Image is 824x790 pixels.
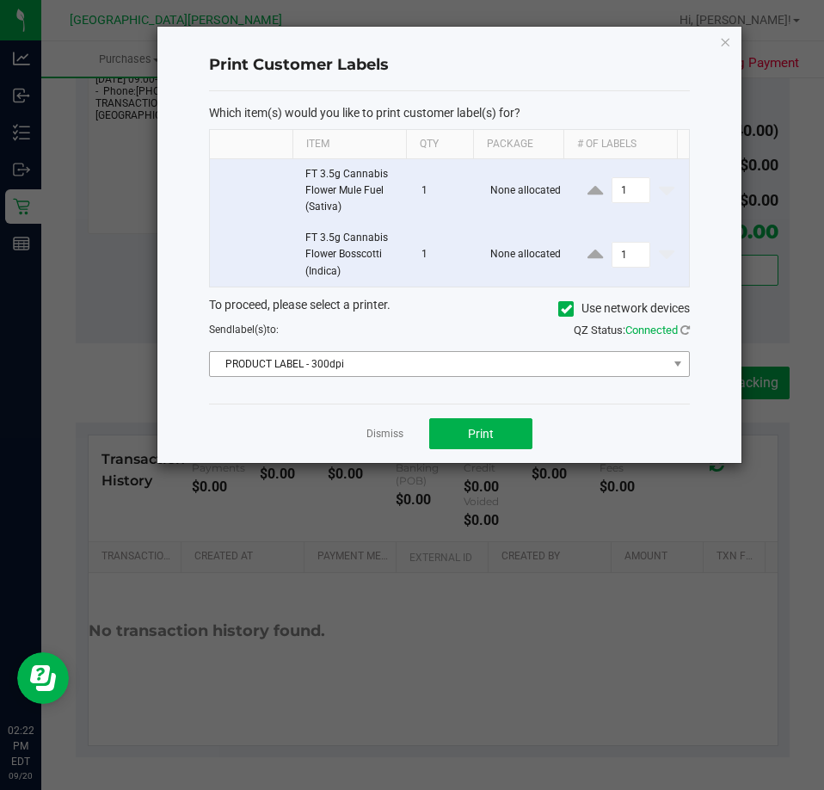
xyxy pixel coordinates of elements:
span: label(s) [232,324,267,336]
th: Package [473,130,563,159]
a: Dismiss [366,427,403,441]
h4: Print Customer Labels [209,54,690,77]
td: None allocated [480,223,573,287]
label: Use network devices [558,299,690,318]
span: Connected [625,324,678,336]
td: FT 3.5g Cannabis Flower Mule Fuel (Sativa) [295,159,411,224]
span: QZ Status: [574,324,690,336]
iframe: Resource center [17,652,69,704]
td: None allocated [480,159,573,224]
span: Print [468,427,494,441]
span: PRODUCT LABEL - 300dpi [210,352,667,376]
td: 1 [411,223,480,287]
td: FT 3.5g Cannabis Flower Bosscotti (Indica) [295,223,411,287]
th: Item [292,130,406,159]
div: To proceed, please select a printer. [196,296,703,322]
td: 1 [411,159,480,224]
p: Which item(s) would you like to print customer label(s) for? [209,105,690,120]
th: # of labels [563,130,677,159]
th: Qty [406,130,473,159]
button: Print [429,418,532,449]
span: Send to: [209,324,279,336]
